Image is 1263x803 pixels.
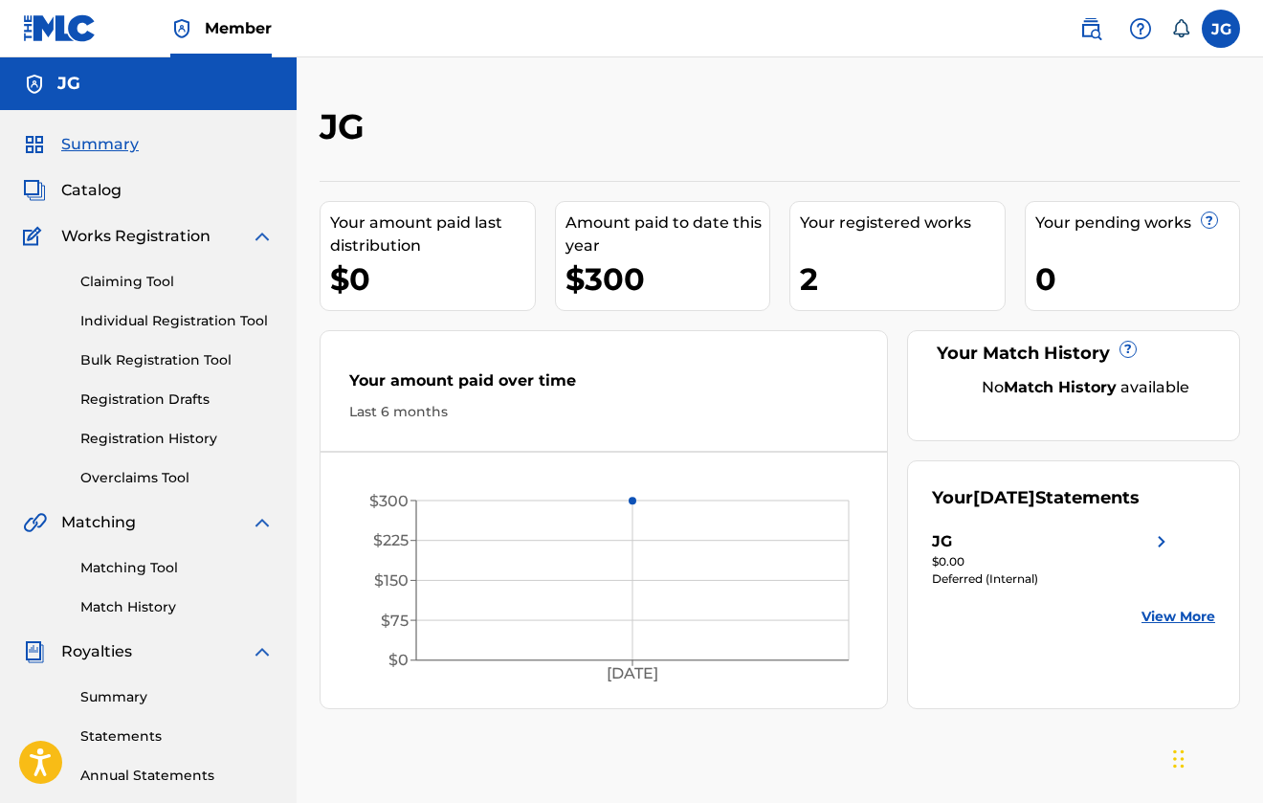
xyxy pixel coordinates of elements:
div: Deferred (Internal) [932,570,1173,588]
span: Works Registration [61,225,210,248]
a: Summary [80,687,274,707]
img: expand [251,511,274,534]
a: Registration History [80,429,274,449]
div: Help [1121,10,1160,48]
div: Drag [1173,730,1185,788]
a: SummarySummary [23,133,139,156]
a: Match History [80,597,274,617]
tspan: $0 [388,651,409,669]
img: Top Rightsholder [170,17,193,40]
a: Matching Tool [80,558,274,578]
span: Catalog [61,179,122,202]
img: Catalog [23,179,46,202]
span: Summary [61,133,139,156]
img: MLC Logo [23,14,97,42]
tspan: $150 [374,571,409,590]
img: right chevron icon [1150,530,1173,553]
div: Last 6 months [349,402,858,422]
div: Your registered works [800,212,1005,234]
img: Summary [23,133,46,156]
div: Your amount paid over time [349,369,858,402]
span: Matching [61,511,136,534]
span: ? [1202,212,1217,228]
div: Notifications [1171,19,1190,38]
a: Claiming Tool [80,272,274,292]
div: Your Match History [932,341,1215,367]
img: Works Registration [23,225,48,248]
tspan: $300 [369,492,409,510]
a: Bulk Registration Tool [80,350,274,370]
div: JG [932,530,952,553]
h5: JG [57,73,80,95]
span: [DATE] [973,487,1035,508]
a: Statements [80,726,274,747]
span: Royalties [61,640,132,663]
a: Overclaims Tool [80,468,274,488]
img: expand [251,640,274,663]
a: Individual Registration Tool [80,311,274,331]
div: 0 [1035,257,1240,301]
tspan: $225 [373,531,409,549]
a: Registration Drafts [80,390,274,410]
a: JGright chevron icon$0.00Deferred (Internal) [932,530,1173,588]
tspan: $75 [381,612,409,630]
div: Your pending works [1035,212,1240,234]
div: User Menu [1202,10,1240,48]
tspan: [DATE] [607,664,658,682]
iframe: Chat Widget [1167,711,1263,803]
a: Annual Statements [80,766,274,786]
div: $300 [565,257,770,301]
div: $0.00 [932,553,1173,570]
img: help [1129,17,1152,40]
img: Matching [23,511,47,534]
a: View More [1141,607,1215,627]
div: 2 [800,257,1005,301]
h2: JG [320,105,374,148]
span: ? [1120,342,1136,357]
div: $0 [330,257,535,301]
div: Your amount paid last distribution [330,212,535,257]
span: Member [205,17,272,39]
img: Accounts [23,73,46,96]
div: No available [956,376,1215,399]
a: Public Search [1072,10,1110,48]
strong: Match History [1004,378,1117,396]
div: Amount paid to date this year [565,212,770,257]
img: search [1079,17,1102,40]
a: CatalogCatalog [23,179,122,202]
img: expand [251,225,274,248]
img: Royalties [23,640,46,663]
div: Your Statements [932,485,1140,511]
